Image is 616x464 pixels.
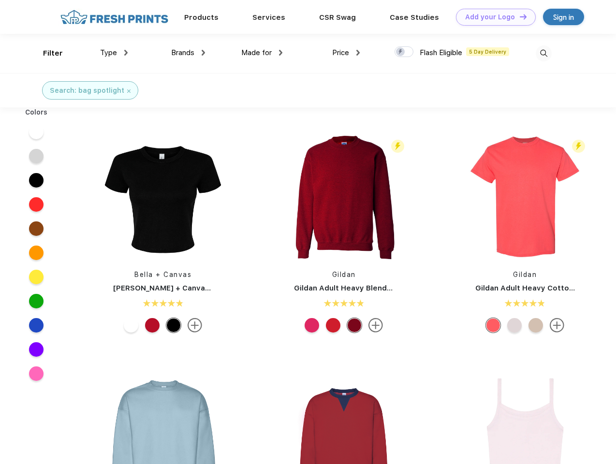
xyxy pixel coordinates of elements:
[188,318,202,333] img: more.svg
[58,9,171,26] img: fo%20logo%202.webp
[171,48,194,57] span: Brands
[475,284,601,292] a: Gildan Adult Heavy Cotton T-Shirt
[461,131,589,260] img: func=resize&h=266
[99,131,227,260] img: func=resize&h=266
[294,284,501,292] a: Gildan Adult Heavy Blend Adult 8 Oz. 50/50 Fleece Crew
[466,47,509,56] span: 5 Day Delivery
[391,140,404,153] img: flash_active_toggle.svg
[305,318,319,333] div: Heliconia
[368,318,383,333] img: more.svg
[166,318,181,333] div: Solid Blk Blend
[127,89,131,93] img: filter_cancel.svg
[465,13,515,21] div: Add your Logo
[18,107,55,117] div: Colors
[513,271,537,278] a: Gildan
[241,48,272,57] span: Made for
[507,318,522,333] div: Ice Grey
[326,318,340,333] div: Red
[184,13,219,22] a: Products
[520,14,527,19] img: DT
[356,50,360,56] img: dropdown.png
[553,12,574,23] div: Sign in
[202,50,205,56] img: dropdown.png
[124,50,128,56] img: dropdown.png
[134,271,191,278] a: Bella + Canvas
[572,140,585,153] img: flash_active_toggle.svg
[113,284,384,292] a: [PERSON_NAME] + Canvas [DEMOGRAPHIC_DATA]' Micro Ribbed Baby Tee
[550,318,564,333] img: more.svg
[543,9,584,25] a: Sign in
[100,48,117,57] span: Type
[145,318,160,333] div: Solid Red Blend
[43,48,63,59] div: Filter
[420,48,462,57] span: Flash Eligible
[279,131,408,260] img: func=resize&h=266
[347,318,362,333] div: Antiq Cherry Red
[332,48,349,57] span: Price
[528,318,543,333] div: Sand
[536,45,552,61] img: desktop_search.svg
[332,271,356,278] a: Gildan
[486,318,500,333] div: Coral Silk
[50,86,124,96] div: Search: bag spotlight
[279,50,282,56] img: dropdown.png
[124,318,138,333] div: Solid Wht Blend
